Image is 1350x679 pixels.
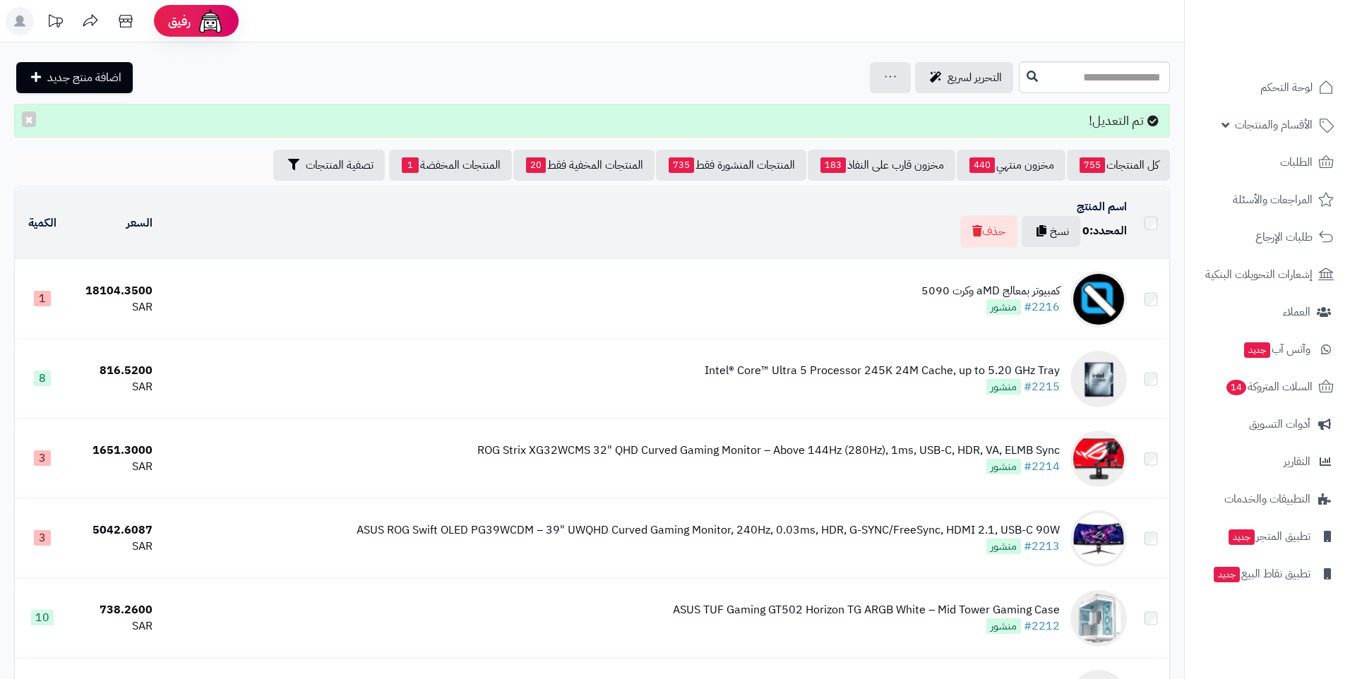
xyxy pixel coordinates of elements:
[16,62,133,93] a: اضافة منتج جديد
[1225,377,1313,397] span: السلات المتروكة
[1024,538,1060,555] a: #2213
[1227,527,1310,546] span: تطبيق المتجر
[75,443,153,459] div: 1651.3000
[1193,370,1342,404] a: السلات المتروكة14
[1193,445,1342,479] a: التقارير
[1077,198,1127,215] a: اسم المنتج
[1283,302,1310,322] span: العملاء
[673,602,1060,618] div: ASUS TUF Gaming GT502 Horizon TG ARGB White – Mid Tower Gaming Case
[986,459,1021,474] span: منشور
[1243,339,1310,359] span: وآتس آب
[820,157,846,173] span: 183
[306,157,374,174] span: تصفية المنتجات
[1193,407,1342,441] a: أدوات التسويق
[1024,458,1060,475] a: #2214
[1233,190,1313,210] span: المراجعات والأسئلة
[1022,216,1080,247] button: نسخ
[402,157,419,173] span: 1
[1070,271,1127,328] img: كمبيوتر بمعالج aMD وكرت 5090
[477,443,1060,459] div: ROG Strix XG32WCMS 32" QHD Curved Gaming Monitor – Above 144Hz (280Hz), 1ms, USB-C, HDR, VA, ELMB...
[75,283,153,299] div: 18104.3500
[389,150,512,181] a: المنتجات المخفضة1
[168,13,191,30] span: رفيق
[656,150,806,181] a: المنتجات المنشورة فقط735
[1070,351,1127,407] img: Intel® Core™ Ultra 5 Processor 245K 24M Cache, up to 5.20 GHz Tray
[921,283,1060,299] div: كمبيوتر بمعالج aMD وكرت 5090
[1229,529,1255,545] span: جديد
[1082,222,1089,239] span: 0
[1280,152,1313,172] span: الطلبات
[75,618,153,635] div: SAR
[75,379,153,395] div: SAR
[1260,78,1313,97] span: لوحة التحكم
[1224,489,1310,509] span: التطبيقات والخدمات
[948,69,1002,86] span: التحرير لسريع
[75,459,153,475] div: SAR
[34,291,51,306] span: 1
[75,522,153,539] div: 5042.6087
[960,215,1017,248] button: حذف
[47,69,121,86] span: اضافة منتج جديد
[273,150,385,181] button: تصفية المنتجات
[669,157,694,173] span: 735
[1193,220,1342,254] a: طلبات الإرجاع
[1226,380,1246,395] span: 14
[915,62,1013,93] a: التحرير لسريع
[1080,157,1105,173] span: 755
[14,104,1170,138] div: تم التعديل!
[1193,295,1342,329] a: العملاء
[1024,378,1060,395] a: #2215
[986,379,1021,395] span: منشور
[1070,510,1127,567] img: ASUS ROG Swift OLED PG39WCDM – 39" UWQHD Curved Gaming Monitor, 240Hz, 0.03ms, HDR, G-SYNC/FreeSy...
[969,157,995,173] span: 440
[34,530,51,546] span: 3
[1082,223,1127,239] div: المحدد:
[34,371,51,386] span: 8
[986,539,1021,554] span: منشور
[1024,618,1060,635] a: #2212
[1024,299,1060,316] a: #2216
[34,450,51,466] span: 3
[196,7,225,35] img: ai-face.png
[28,215,56,232] a: الكمية
[526,157,546,173] span: 20
[1193,557,1342,591] a: تطبيق نقاط البيعجديد
[1254,38,1337,68] img: logo-2.png
[1284,452,1310,471] span: التقارير
[31,610,54,625] span: 10
[75,299,153,316] div: SAR
[22,112,36,127] button: ×
[75,539,153,555] div: SAR
[1205,265,1313,284] span: إشعارات التحويلات البنكية
[1067,150,1170,181] a: كل المنتجات755
[1070,431,1127,487] img: ROG Strix XG32WCMS 32" QHD Curved Gaming Monitor – Above 144Hz (280Hz), 1ms, USB-C, HDR, VA, ELMB...
[1193,71,1342,104] a: لوحة التحكم
[957,150,1065,181] a: مخزون منتهي440
[75,602,153,618] div: 738.2600
[1244,342,1270,358] span: جديد
[1193,519,1342,553] a: تطبيق المتجرجديد
[126,215,153,232] a: السعر
[1235,115,1313,135] span: الأقسام والمنتجات
[37,7,73,39] a: تحديثات المنصة
[1193,332,1342,366] a: وآتس آبجديد
[1193,258,1342,292] a: إشعارات التحويلات البنكية
[986,299,1021,315] span: منشور
[1070,590,1127,647] img: ASUS TUF Gaming GT502 Horizon TG ARGB White – Mid Tower Gaming Case
[513,150,655,181] a: المنتجات المخفية فقط20
[986,618,1021,634] span: منشور
[808,150,955,181] a: مخزون قارب على النفاذ183
[1214,567,1240,582] span: جديد
[1193,145,1342,179] a: الطلبات
[1193,482,1342,516] a: التطبيقات والخدمات
[357,522,1060,539] div: ASUS ROG Swift OLED PG39WCDM – 39" UWQHD Curved Gaming Monitor, 240Hz, 0.03ms, HDR, G-SYNC/FreeSy...
[1193,183,1342,217] a: المراجعات والأسئلة
[705,363,1060,379] div: Intel® Core™ Ultra 5 Processor 245K 24M Cache, up to 5.20 GHz Tray
[75,363,153,379] div: 816.5200
[1249,414,1310,434] span: أدوات التسويق
[1255,227,1313,247] span: طلبات الإرجاع
[1212,564,1310,584] span: تطبيق نقاط البيع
